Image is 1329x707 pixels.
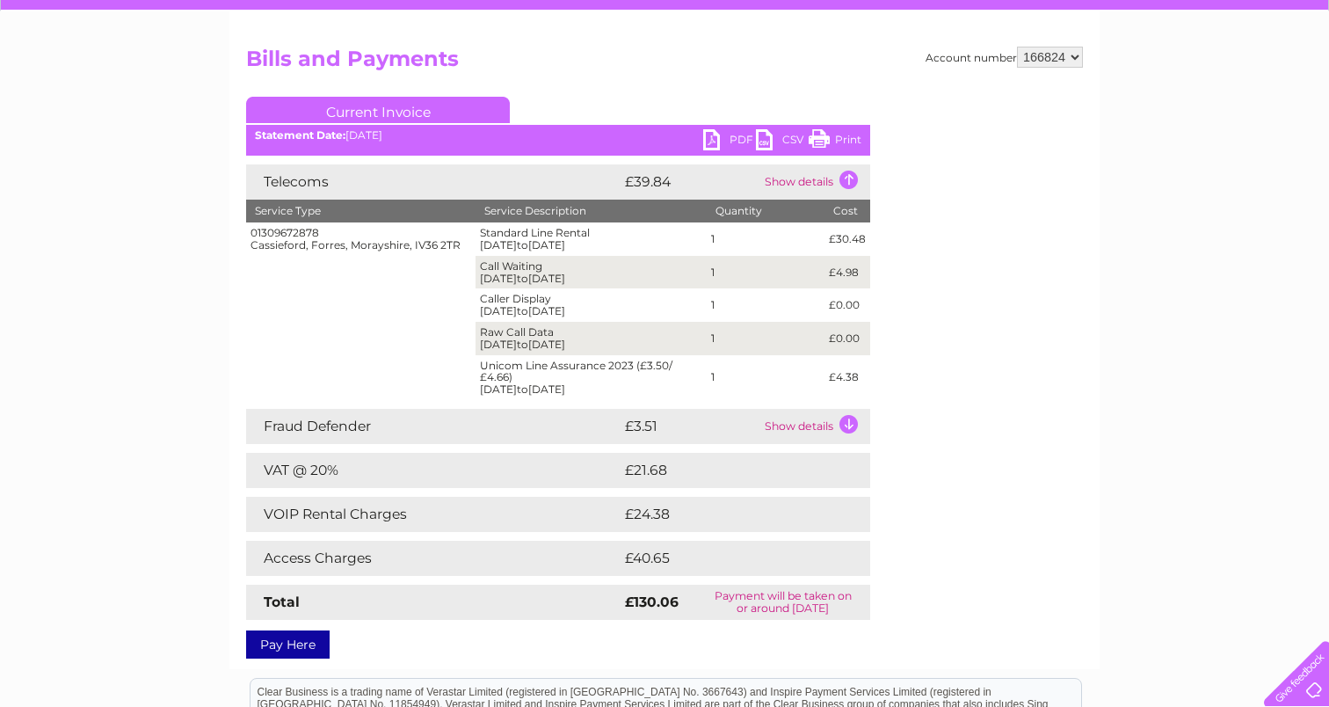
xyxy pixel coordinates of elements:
[1113,75,1166,88] a: Telecoms
[1064,75,1102,88] a: Energy
[707,200,824,222] th: Quantity
[246,541,621,576] td: Access Charges
[760,409,870,444] td: Show details
[703,129,756,155] a: PDF
[707,288,824,322] td: 1
[824,222,870,256] td: £30.48
[246,164,621,200] td: Telecoms
[707,322,824,355] td: 1
[476,322,707,355] td: Raw Call Data [DATE] [DATE]
[517,272,528,285] span: to
[824,200,870,222] th: Cost
[251,227,471,251] div: 01309672878 Cassieford, Forres, Morayshire, IV36 2TR
[246,129,870,142] div: [DATE]
[707,222,824,256] td: 1
[246,497,621,532] td: VOIP Rental Charges
[824,256,870,289] td: £4.98
[246,453,621,488] td: VAT @ 20%
[246,409,621,444] td: Fraud Defender
[824,288,870,322] td: £0.00
[760,164,870,200] td: Show details
[476,288,707,322] td: Caller Display [DATE] [DATE]
[824,322,870,355] td: £0.00
[246,200,476,222] th: Service Type
[476,222,707,256] td: Standard Line Rental [DATE] [DATE]
[1212,75,1255,88] a: Contact
[707,355,824,400] td: 1
[809,129,861,155] a: Print
[47,46,136,99] img: logo.png
[246,47,1083,80] h2: Bills and Payments
[824,355,870,400] td: £4.38
[621,497,835,532] td: £24.38
[246,630,330,659] a: Pay Here
[476,200,707,222] th: Service Description
[621,164,760,200] td: £39.84
[476,355,707,400] td: Unicom Line Assurance 2023 (£3.50/£4.66) [DATE] [DATE]
[476,256,707,289] td: Call Waiting [DATE] [DATE]
[756,129,809,155] a: CSV
[621,541,835,576] td: £40.65
[251,10,1081,85] div: Clear Business is a trading name of Verastar Limited (registered in [GEOGRAPHIC_DATA] No. 3667643...
[621,409,760,444] td: £3.51
[517,383,528,396] span: to
[255,128,345,142] b: Statement Date:
[246,97,510,123] a: Current Invoice
[998,9,1119,31] a: 0333 014 3131
[517,338,528,351] span: to
[695,585,870,620] td: Payment will be taken on or around [DATE]
[707,256,824,289] td: 1
[621,453,833,488] td: £21.68
[1271,75,1312,88] a: Log out
[1176,75,1202,88] a: Blog
[517,304,528,317] span: to
[1020,75,1053,88] a: Water
[264,594,300,610] strong: Total
[926,47,1083,68] div: Account number
[625,594,679,610] strong: £130.06
[517,238,528,251] span: to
